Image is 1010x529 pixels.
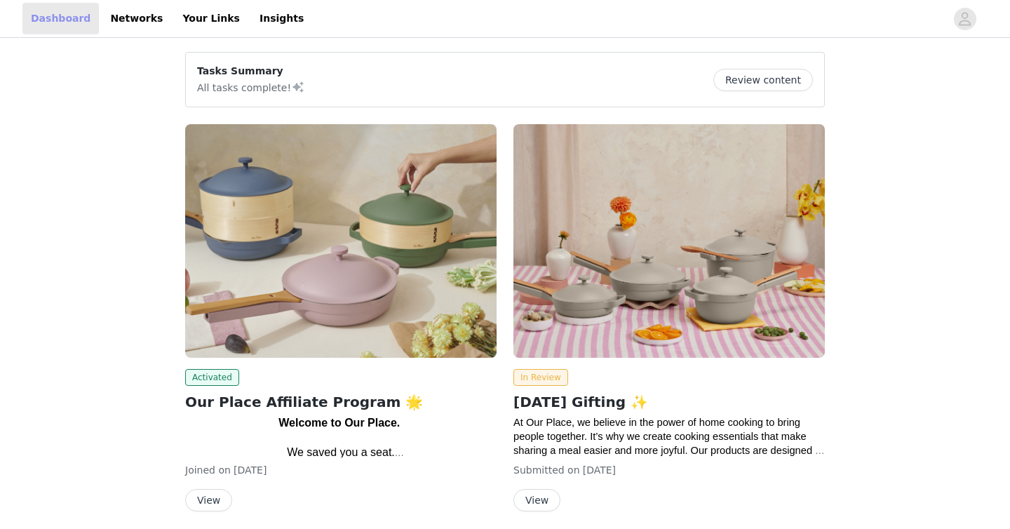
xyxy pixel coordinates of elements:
[513,489,560,511] button: View
[278,417,400,429] strong: Welcome to Our Place.
[713,69,813,91] button: Review content
[513,495,560,506] a: View
[513,124,825,358] img: Our Place
[185,391,497,413] h2: Our Place Affiliate Program 🌟
[174,3,248,34] a: Your Links
[513,391,825,413] h2: [DATE] Gifting ✨
[185,124,497,358] img: Our Place
[185,495,232,506] a: View
[583,464,616,476] span: [DATE]
[958,8,971,30] div: avatar
[234,464,267,476] span: [DATE]
[197,64,305,79] p: Tasks Summary
[102,3,171,34] a: Networks
[185,369,239,386] span: Activated
[197,79,305,95] p: All tasks complete!
[513,464,580,476] span: Submitted on
[513,369,568,386] span: In Review
[185,489,232,511] button: View
[287,446,404,458] span: We saved you a seat.
[513,417,824,485] span: At Our Place, we believe in the power of home cooking to bring people together. It’s why we creat...
[251,3,312,34] a: Insights
[22,3,99,34] a: Dashboard
[185,464,231,476] span: Joined on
